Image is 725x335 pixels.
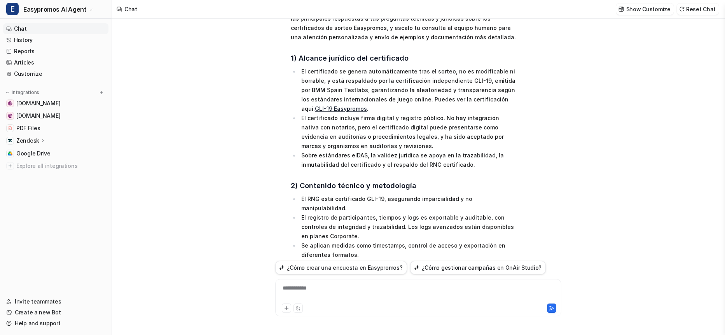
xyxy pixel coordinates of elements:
[3,57,108,68] a: Articles
[3,98,108,109] a: www.easypromosapp.com[DOMAIN_NAME]
[8,138,12,143] img: Zendesk
[616,3,674,15] button: Show Customize
[299,241,518,260] li: Se aplican medidas como timestamps, control de acceso y exportación en diferentes formatos.
[5,90,10,95] img: expand menu
[12,89,39,96] p: Integrations
[618,6,624,12] img: customize
[16,99,60,107] span: [DOMAIN_NAME]
[299,194,518,213] li: El RNG está certificado GLI-19, asegurando imparcialidad y no manipulabilidad.
[3,148,108,159] a: Google DriveGoogle Drive
[299,113,518,151] li: El certificado incluye firma digital y registro público. No hay integración nativa con notarios, ...
[3,35,108,45] a: History
[299,213,518,241] li: El registro de participantes, tiempos y logs es exportable y auditable, con controles de integrid...
[99,90,104,95] img: menu_add.svg
[275,261,407,274] button: ¿Cómo crear una encuesta en Easypromos?
[291,53,518,64] h3: 1) Alcance jurídico del certificado
[3,110,108,121] a: easypromos-apiref.redoc.ly[DOMAIN_NAME]
[3,46,108,57] a: Reports
[299,151,518,169] li: Sobre estándares eIDAS, la validez jurídica se apoya en la trazabilidad, la inmutabilidad del cer...
[16,112,60,120] span: [DOMAIN_NAME]
[3,68,108,79] a: Customize
[3,296,108,307] a: Invite teammates
[8,151,12,156] img: Google Drive
[299,67,518,113] li: El certificado se genera automáticamente tras el sorteo, no es modificable ni borrable, y está re...
[124,5,137,13] div: Chat
[23,4,86,15] span: Easypromos AI Agent
[3,23,108,34] a: Chat
[315,105,367,112] a: GLI-19 Easypromos
[679,6,685,12] img: reset
[16,150,51,157] span: Google Drive
[8,113,12,118] img: easypromos-apiref.redoc.ly
[677,3,719,15] button: Reset Chat
[3,318,108,329] a: Help and support
[8,126,12,131] img: PDF Files
[410,261,546,274] button: ¿Cómo gestionar campañas en OnAir Studio?
[6,3,19,15] span: E
[626,5,671,13] p: Show Customize
[16,124,40,132] span: PDF Files
[6,162,14,170] img: explore all integrations
[3,307,108,318] a: Create a new Bot
[16,137,39,145] p: Zendesk
[8,101,12,106] img: www.easypromosapp.com
[16,160,105,172] span: Explore all integrations
[3,123,108,134] a: PDF FilesPDF Files
[291,5,518,42] p: Estamos online y un agente puede ayudarte en directo. A continuación, te resumo las principales r...
[291,180,518,191] h3: 2) Contenido técnico y metodología
[3,89,42,96] button: Integrations
[3,161,108,171] a: Explore all integrations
